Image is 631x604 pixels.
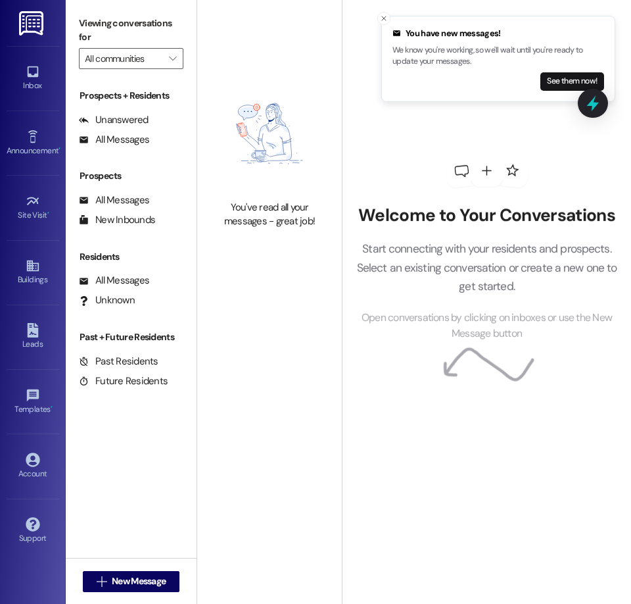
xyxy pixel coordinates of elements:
[97,576,106,587] i: 
[7,190,59,226] a: Site Visit •
[377,12,390,25] button: Close toast
[19,11,46,36] img: ResiDesk Logo
[7,449,59,484] a: Account
[392,27,604,40] div: You have new messages!
[58,144,60,153] span: •
[79,274,149,288] div: All Messages
[352,205,622,226] h2: Welcome to Your Conversations
[85,48,162,69] input: All communities
[7,384,59,420] a: Templates •
[79,193,149,207] div: All Messages
[66,89,197,103] div: Prospects + Residents
[7,513,59,549] a: Support
[79,355,158,368] div: Past Residents
[66,330,197,344] div: Past + Future Residents
[212,73,327,194] img: empty-state
[352,239,622,295] p: Start connecting with your residents and prospects. Select an existing conversation or create a n...
[79,13,183,48] label: Viewing conversations for
[79,374,168,388] div: Future Residents
[66,169,197,183] div: Prospects
[66,250,197,264] div: Residents
[79,113,149,127] div: Unanswered
[83,571,180,592] button: New Message
[540,72,604,91] button: See them now!
[392,45,604,68] p: We know you're working, so we'll wait until you're ready to update your messages.
[79,133,149,147] div: All Messages
[352,309,622,341] span: Open conversations by clicking on inboxes or use the New Message button
[51,403,53,412] span: •
[7,319,59,355] a: Leads
[79,293,135,307] div: Unknown
[169,53,176,64] i: 
[7,61,59,96] a: Inbox
[79,213,155,227] div: New Inbounds
[47,209,49,218] span: •
[7,255,59,290] a: Buildings
[112,574,166,588] span: New Message
[212,201,327,229] div: You've read all your messages - great job!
